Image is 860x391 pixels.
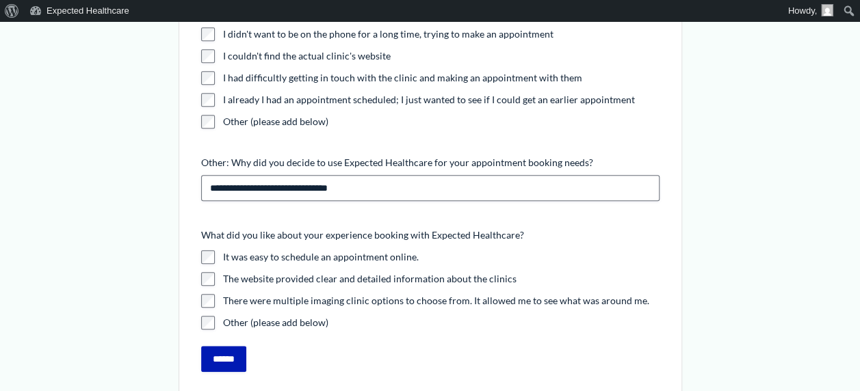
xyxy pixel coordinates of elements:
[201,228,524,242] legend: What did you like about your experience booking with Expected Healthcare?
[223,27,660,41] label: I didn't want to be on the phone for a long time, trying to make an appointment
[223,49,660,63] label: I couldn't find the actual clinic's website
[223,115,660,129] label: Other (please add below)
[223,316,660,329] label: Other (please add below)
[223,250,660,264] label: It was easy to schedule an appointment online.
[223,71,660,85] label: I had difficultly getting in touch with the clinic and making an appointment with them
[201,156,660,170] label: Other: Why did you decide to use Expected Healthcare for your appointment booking needs?
[223,93,660,107] label: I already I had an appointment scheduled; I just wanted to see if I could get an earlier appointment
[223,272,660,286] label: The website provided clear and detailed information about the clinics
[223,294,660,308] label: There were multiple imaging clinic options to choose from. It allowed me to see what was around me.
